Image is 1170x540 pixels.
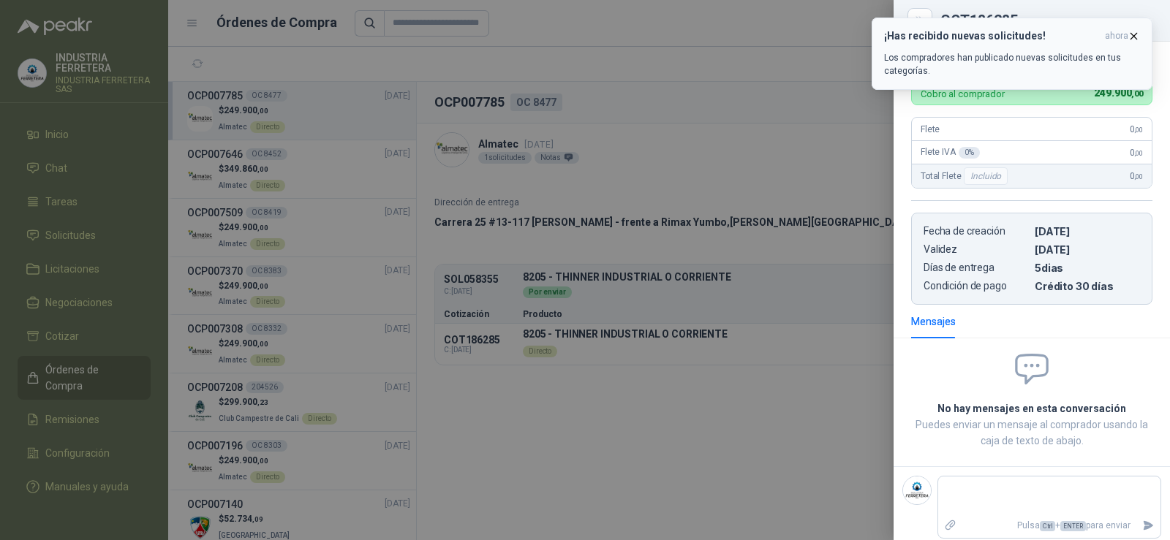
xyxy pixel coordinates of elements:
span: Flete [921,124,940,134]
button: Enviar [1136,513,1160,539]
div: 0 % [959,147,980,159]
p: Puedes enviar un mensaje al comprador usando la caja de texto de abajo. [911,417,1152,449]
span: Total Flete [921,167,1011,185]
img: Company Logo [903,476,931,504]
button: Close [911,12,929,29]
span: 0 [1130,171,1143,181]
p: Pulsa + para enviar [963,513,1137,539]
div: Incluido [964,167,1008,185]
div: Mensajes [911,313,956,330]
span: Ctrl [1040,521,1055,531]
p: Condición de pago [924,280,1029,292]
span: ,00 [1134,149,1143,157]
span: ,00 [1134,126,1143,134]
div: COT186285 [940,13,1152,28]
p: Días de entrega [924,262,1029,274]
p: Los compradores han publicado nuevas solicitudes en tus categorías. [884,51,1140,77]
span: 0 [1130,148,1143,158]
span: Flete IVA [921,147,980,159]
h3: ¡Has recibido nuevas solicitudes! [884,30,1099,42]
span: ahora [1105,30,1128,42]
p: 5 dias [1035,262,1140,274]
span: ENTER [1060,521,1086,531]
p: Fecha de creación [924,225,1029,237]
p: Validez [924,243,1029,256]
p: [DATE] [1035,225,1140,237]
span: ,00 [1134,172,1143,180]
p: [DATE] [1035,243,1140,256]
span: 0 [1130,124,1143,134]
p: Crédito 30 días [1035,280,1140,292]
button: ¡Has recibido nuevas solicitudes!ahora Los compradores han publicado nuevas solicitudes en tus ca... [872,18,1152,90]
label: Adjuntar archivos [938,513,963,539]
h2: No hay mensajes en esta conversación [911,400,1152,417]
